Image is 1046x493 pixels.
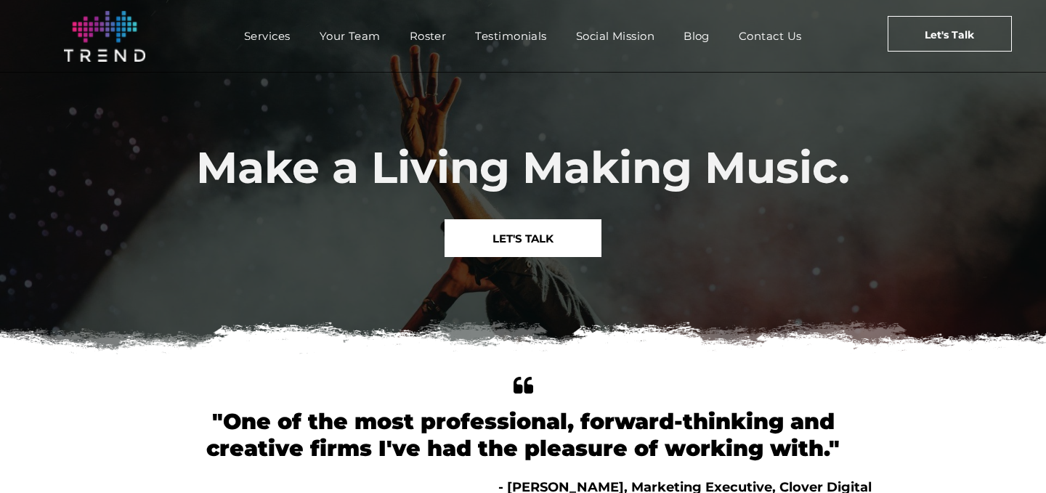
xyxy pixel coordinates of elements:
[669,25,724,46] a: Blog
[461,25,561,46] a: Testimonials
[724,25,816,46] a: Contact Us
[196,141,850,194] span: Make a Living Making Music.
[561,25,669,46] a: Social Mission
[64,11,145,62] img: logo
[888,16,1012,52] a: Let's Talk
[445,219,601,257] a: LET'S TALK
[925,17,974,53] span: Let's Talk
[206,408,840,462] font: "One of the most professional, forward-thinking and creative firms I've had the pleasure of worki...
[305,25,395,46] a: Your Team
[492,220,554,257] span: LET'S TALK
[230,25,305,46] a: Services
[395,25,461,46] a: Roster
